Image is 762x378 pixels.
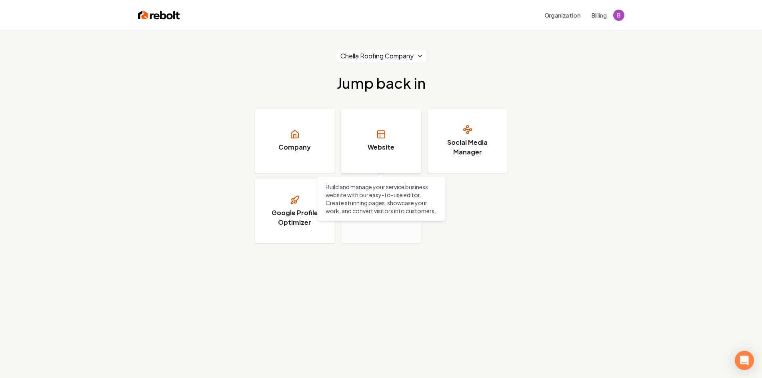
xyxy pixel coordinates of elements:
a: Social Media Manager [428,109,508,173]
button: Chella Roofing Company [335,50,427,62]
button: Open user button [613,10,624,21]
img: Brandon Benson [613,10,624,21]
a: Google Profile Optimizer [255,179,335,243]
a: Company [255,109,335,173]
p: Build and manage your service business website with our easy-to-use editor. Create stunning pages... [326,183,437,215]
img: Rebolt Logo [138,10,180,21]
h3: Google Profile Optimizer [265,208,325,227]
div: Open Intercom Messenger [735,351,754,370]
a: Website [341,109,421,173]
h2: Jump back in [337,75,426,91]
span: Chella Roofing Company [340,51,414,61]
h3: Company [278,142,311,152]
button: Organization [540,8,585,22]
button: Billing [592,11,607,19]
h3: Social Media Manager [438,138,498,157]
h3: Website [368,142,394,152]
